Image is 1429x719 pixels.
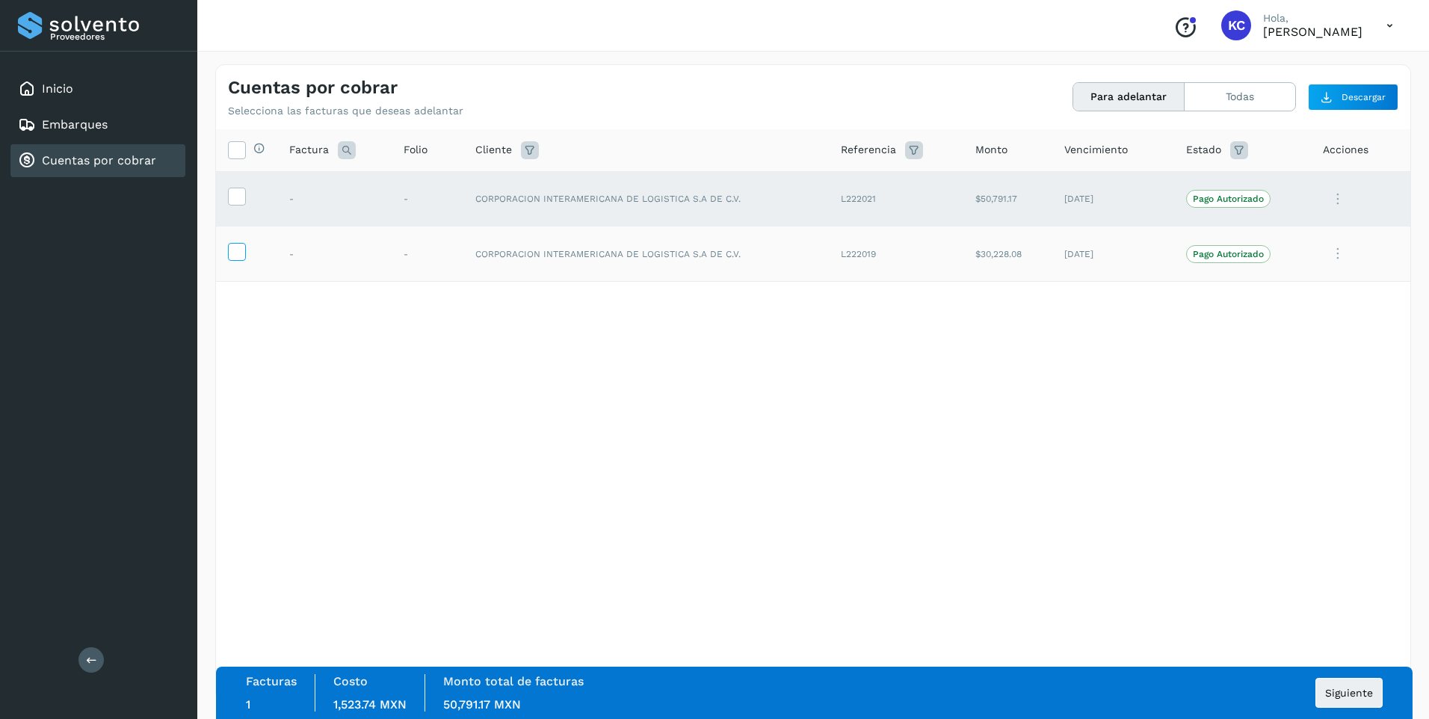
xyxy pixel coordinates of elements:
[1193,194,1264,204] p: Pago Autorizado
[289,142,329,158] span: Factura
[443,697,521,712] span: 50,791.17 MXN
[246,697,250,712] span: 1
[829,171,963,226] td: L222021
[463,226,829,282] td: CORPORACION INTERAMERICANA DE LOGISTICA S.A DE C.V.
[975,142,1007,158] span: Monto
[392,171,463,226] td: -
[963,171,1052,226] td: $50,791.17
[1308,84,1398,111] button: Descargar
[277,226,392,282] td: -
[1323,142,1368,158] span: Acciones
[1052,226,1174,282] td: [DATE]
[404,142,428,158] span: Folio
[277,171,392,226] td: -
[42,81,73,96] a: Inicio
[1193,249,1264,259] p: Pago Autorizado
[10,72,185,105] div: Inicio
[1064,142,1128,158] span: Vencimiento
[829,226,963,282] td: L222019
[10,108,185,141] div: Embarques
[42,117,108,132] a: Embarques
[475,142,512,158] span: Cliente
[228,77,398,99] h4: Cuentas por cobrar
[1263,25,1362,39] p: Karim Canchola Ceballos
[228,105,463,117] p: Selecciona las facturas que deseas adelantar
[1073,83,1185,111] button: Para adelantar
[246,674,297,688] label: Facturas
[42,153,156,167] a: Cuentas por cobrar
[333,674,368,688] label: Costo
[1263,12,1362,25] p: Hola,
[1315,678,1383,708] button: Siguiente
[1342,90,1386,104] span: Descargar
[1052,171,1174,226] td: [DATE]
[50,31,179,42] p: Proveedores
[10,144,185,177] div: Cuentas por cobrar
[963,226,1052,282] td: $30,228.08
[1185,83,1295,111] button: Todas
[443,674,584,688] label: Monto total de facturas
[463,171,829,226] td: CORPORACION INTERAMERICANA DE LOGISTICA S.A DE C.V.
[1325,688,1373,698] span: Siguiente
[333,697,407,712] span: 1,523.74 MXN
[392,226,463,282] td: -
[841,142,896,158] span: Referencia
[1186,142,1221,158] span: Estado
